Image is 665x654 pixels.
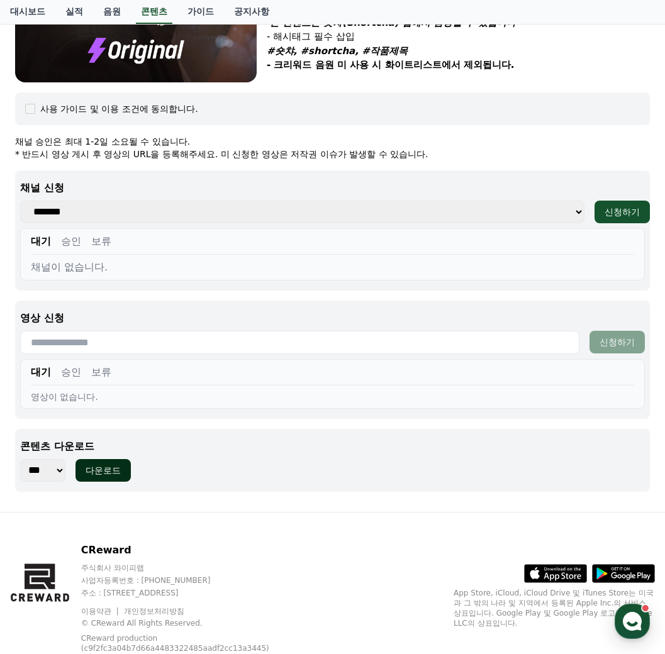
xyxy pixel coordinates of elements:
[20,180,645,196] p: 채널 신청
[15,135,650,148] p: 채널 승인은 최대 1-2일 소요될 수 있습니다.
[267,30,650,44] p: - 해시태그 필수 삽입
[40,103,198,115] div: 사용 가이드 및 이용 조건에 동의합니다.
[20,439,645,454] p: 콘텐츠 다운로드
[81,563,302,573] p: 주식회사 와이피랩
[81,543,302,558] p: CReward
[600,336,635,348] div: 신청하기
[81,575,302,585] p: 사업자등록번호 : [PHONE_NUMBER]
[124,607,184,616] a: 개인정보처리방침
[40,418,47,428] span: 홈
[31,260,634,275] div: 채널이 없습니다.
[590,331,645,353] button: 신청하기
[595,201,650,223] button: 신청하기
[83,399,162,430] a: 대화
[61,365,81,380] button: 승인
[91,234,111,249] button: 보류
[31,391,634,403] div: 영상이 없습니다.
[454,588,655,628] p: App Store, iCloud, iCloud Drive 및 iTunes Store는 미국과 그 밖의 나라 및 지역에서 등록된 Apple Inc.의 서비스 상표입니다. Goo...
[20,311,645,326] p: 영상 신청
[194,418,210,428] span: 설정
[86,464,121,477] div: 다운로드
[61,234,81,249] button: 승인
[267,17,518,28] em: '본 컨텐츠는 숏챠(Shortcha) 앱에서 감상할 수 있습니다'
[81,588,302,598] p: 주소 : [STREET_ADDRESS]
[81,633,282,653] p: CReward production (c9f2fc3a04b7d66a4483322485aadf2cc13a3445)
[31,365,51,380] button: 대기
[81,618,302,628] p: © CReward All Rights Reserved.
[91,365,111,380] button: 보류
[115,418,130,428] span: 대화
[267,45,408,57] em: #숏챠, #shortcha, #작품제목
[75,459,131,482] button: 다운로드
[162,399,242,430] a: 설정
[605,206,640,218] div: 신청하기
[267,59,514,70] strong: - 크리워드 음원 미 사용 시 화이트리스트에서 제외됩니다.
[4,399,83,430] a: 홈
[31,234,51,249] button: 대기
[15,148,650,160] p: * 반드시 영상 게시 후 영상의 URL을 등록해주세요. 미 신청한 영상은 저작권 이슈가 발생할 수 있습니다.
[81,607,121,616] a: 이용약관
